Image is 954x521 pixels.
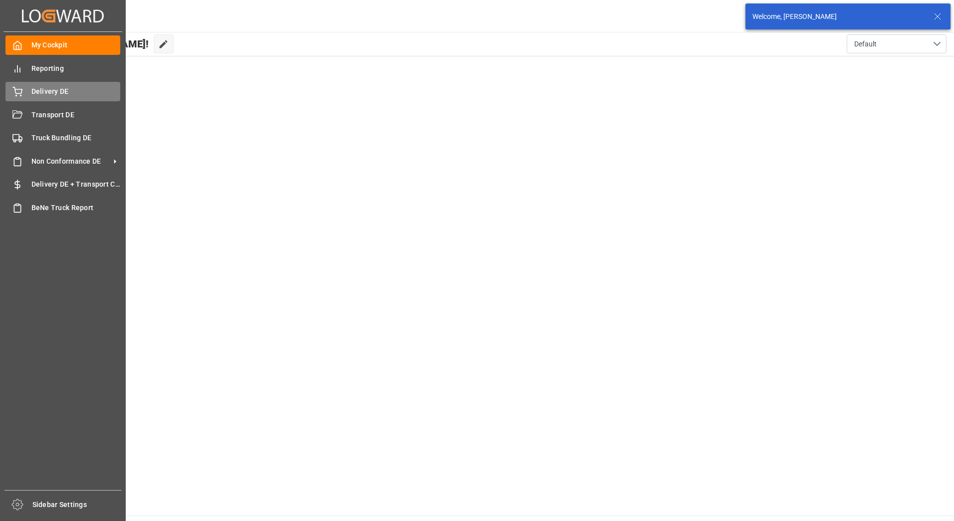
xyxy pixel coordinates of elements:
a: Delivery DE + Transport Cost [5,175,120,194]
span: Truck Bundling DE [31,133,121,143]
span: Delivery DE + Transport Cost [31,179,121,190]
a: Transport DE [5,105,120,124]
span: Hello [PERSON_NAME]! [41,34,149,53]
span: BeNe Truck Report [31,203,121,213]
a: Delivery DE [5,82,120,101]
span: Transport DE [31,110,121,120]
span: Default [854,39,877,49]
span: My Cockpit [31,40,121,50]
a: My Cockpit [5,35,120,55]
div: Welcome, [PERSON_NAME] [752,11,924,22]
button: open menu [847,34,947,53]
a: Truck Bundling DE [5,128,120,148]
a: BeNe Truck Report [5,198,120,217]
span: Reporting [31,63,121,74]
span: Non Conformance DE [31,156,110,167]
span: Delivery DE [31,86,121,97]
span: Sidebar Settings [32,500,122,510]
a: Reporting [5,58,120,78]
